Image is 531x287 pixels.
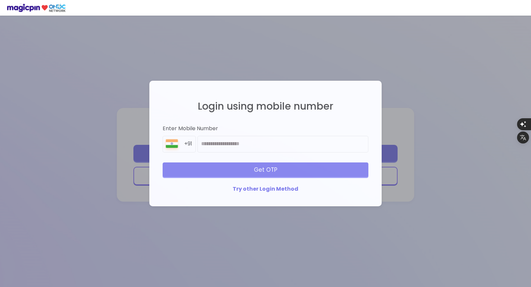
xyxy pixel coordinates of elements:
[184,140,195,148] div: +91
[163,125,368,133] div: Enter Mobile Number
[163,138,181,152] img: 8BGLRPwvQ+9ZgAAAAASUVORK5CYII=
[7,3,66,12] img: ondc-logo-new-small.8a59708e.svg
[163,185,368,193] div: Try other Login Method
[163,101,368,112] h2: Login using mobile number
